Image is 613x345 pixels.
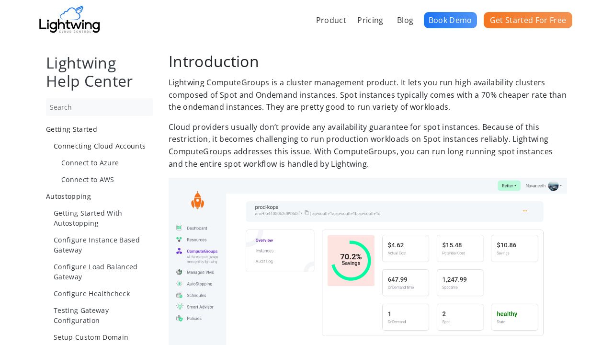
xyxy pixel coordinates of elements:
p: Cloud providers usually don’t provide any availability guarantee for spot instances. Because of t... [169,121,567,170]
a: Book Demo [424,12,477,28]
h2: Introduction [169,54,567,69]
input: Search [46,98,153,116]
span: Connecting Cloud Accounts [54,141,146,150]
p: Lightwing ComputeGroups is a cluster management product. It lets you run high availability cluste... [169,77,567,114]
span: Getting Started [46,125,97,134]
a: Get Started For Free [484,12,572,28]
a: Blog [394,10,417,31]
a: Connect to Azure [61,158,153,168]
a: Product [313,10,350,31]
a: Configure Healthcheck [54,288,153,299]
a: Setup Custom Domain [54,332,153,342]
a: Lightwing Help Center [46,52,133,91]
a: Testing Gateway Configuration [54,305,153,325]
a: Connect to AWS [61,174,153,184]
a: Pricing [354,10,386,31]
a: Getting Started With Autostopping [54,208,153,228]
span: Autostopping [46,192,91,201]
a: Configure Load Balanced Gateway [54,262,153,282]
a: Configure Instance Based Gateway [54,235,153,255]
